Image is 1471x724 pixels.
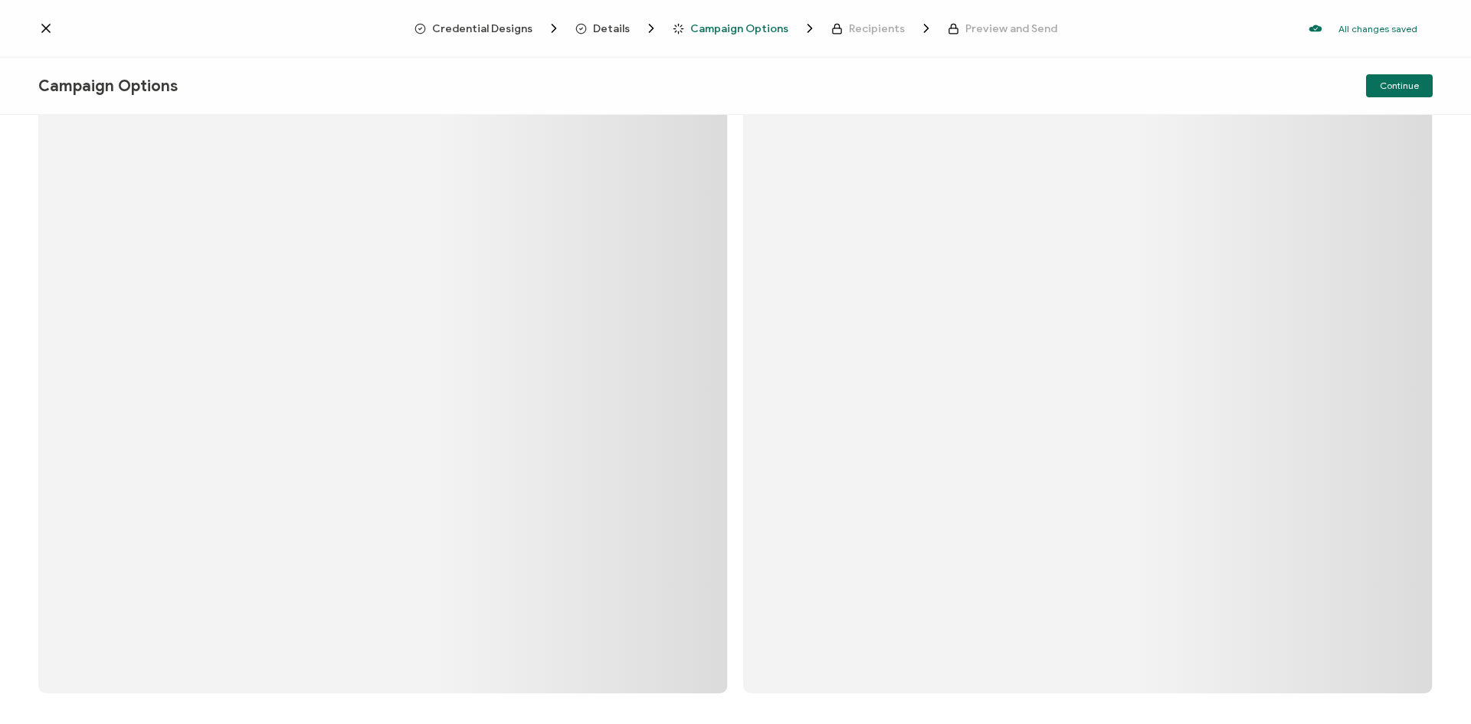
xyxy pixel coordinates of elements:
[1380,81,1419,90] span: Continue
[38,77,178,96] span: Campaign Options
[965,23,1057,34] span: Preview and Send
[948,23,1057,34] span: Preview and Send
[575,21,659,36] span: Details
[849,23,905,34] span: Recipients
[831,21,934,36] span: Recipients
[690,23,788,34] span: Campaign Options
[432,23,532,34] span: Credential Designs
[414,21,1057,36] div: Breadcrumb
[673,21,817,36] span: Campaign Options
[414,21,562,36] span: Credential Designs
[1338,23,1417,34] p: All changes saved
[1366,74,1433,97] button: Continue
[593,23,630,34] span: Details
